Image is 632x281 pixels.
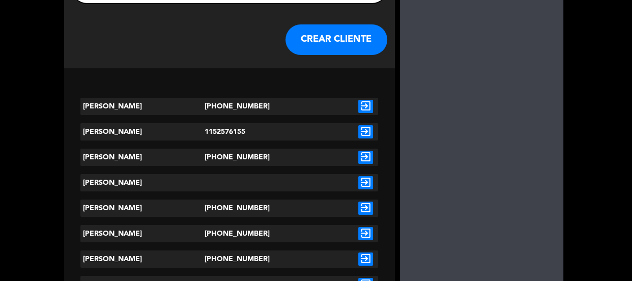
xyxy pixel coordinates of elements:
div: [PERSON_NAME] [80,225,205,242]
i: exit_to_app [358,100,373,113]
div: [PERSON_NAME] [80,149,205,166]
div: [PERSON_NAME] [80,200,205,217]
button: CREAR CLIENTE [285,24,387,55]
div: [PERSON_NAME] [80,250,205,268]
i: exit_to_app [358,125,373,138]
i: exit_to_app [358,227,373,240]
div: 1152576155 [205,123,254,140]
div: [PHONE_NUMBER] [205,200,254,217]
div: [PERSON_NAME] [80,123,205,140]
div: [PERSON_NAME] [80,98,205,115]
div: [PHONE_NUMBER] [205,250,254,268]
i: exit_to_app [358,252,373,266]
div: [PHONE_NUMBER] [205,225,254,242]
i: exit_to_app [358,151,373,164]
i: exit_to_app [358,176,373,189]
div: [PERSON_NAME] [80,174,205,191]
div: [PHONE_NUMBER] [205,149,254,166]
div: [PHONE_NUMBER] [205,98,254,115]
i: exit_to_app [358,202,373,215]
